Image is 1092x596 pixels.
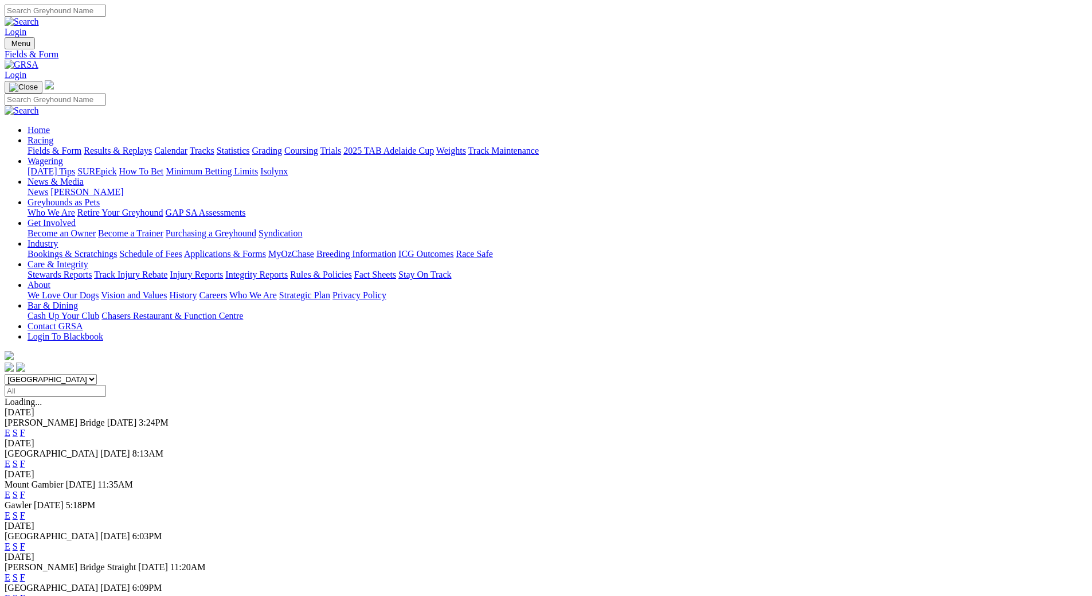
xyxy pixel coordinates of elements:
[268,249,314,259] a: MyOzChase
[119,166,164,176] a: How To Bet
[20,572,25,582] a: F
[13,428,18,438] a: S
[20,490,25,500] a: F
[34,500,64,510] span: [DATE]
[5,552,1087,562] div: [DATE]
[279,290,330,300] a: Strategic Plan
[5,81,42,94] button: Toggle navigation
[13,511,18,520] a: S
[28,249,117,259] a: Bookings & Scratchings
[28,311,99,321] a: Cash Up Your Club
[28,166,75,176] a: [DATE] Tips
[436,146,466,155] a: Weights
[28,270,92,279] a: Stewards Reports
[5,27,26,37] a: Login
[84,146,152,155] a: Results & Replays
[98,228,163,238] a: Become a Trainer
[5,37,35,49] button: Toggle navigation
[5,49,1087,60] a: Fields & Form
[5,531,98,541] span: [GEOGRAPHIC_DATA]
[101,311,243,321] a: Chasers Restaurant & Function Centre
[13,572,18,582] a: S
[166,228,256,238] a: Purchasing a Greyhound
[252,146,282,155] a: Grading
[28,156,63,166] a: Wagering
[5,418,105,427] span: [PERSON_NAME] Bridge
[225,270,288,279] a: Integrity Reports
[132,531,162,541] span: 6:03PM
[28,197,100,207] a: Greyhounds as Pets
[28,166,1087,177] div: Wagering
[20,428,25,438] a: F
[5,428,10,438] a: E
[5,106,39,116] img: Search
[5,60,38,70] img: GRSA
[28,239,58,248] a: Industry
[5,469,1087,480] div: [DATE]
[290,270,352,279] a: Rules & Policies
[13,459,18,469] a: S
[28,228,1087,239] div: Get Involved
[28,218,76,228] a: Get Involved
[166,208,246,217] a: GAP SA Assessments
[456,249,492,259] a: Race Safe
[5,70,26,80] a: Login
[97,480,133,489] span: 11:35AM
[320,146,341,155] a: Trials
[5,583,98,593] span: [GEOGRAPHIC_DATA]
[217,146,250,155] a: Statistics
[66,500,96,510] span: 5:18PM
[132,449,163,458] span: 8:13AM
[28,208,75,217] a: Who We Are
[28,321,83,331] a: Contact GRSA
[107,418,137,427] span: [DATE]
[45,80,54,89] img: logo-grsa-white.png
[20,459,25,469] a: F
[5,449,98,458] span: [GEOGRAPHIC_DATA]
[28,280,50,290] a: About
[28,187,1087,197] div: News & Media
[5,351,14,360] img: logo-grsa-white.png
[28,290,99,300] a: We Love Our Dogs
[5,459,10,469] a: E
[28,187,48,197] a: News
[16,363,25,372] img: twitter.svg
[398,270,451,279] a: Stay On Track
[28,249,1087,259] div: Industry
[5,363,14,372] img: facebook.svg
[354,270,396,279] a: Fact Sheets
[5,438,1087,449] div: [DATE]
[50,187,123,197] a: [PERSON_NAME]
[184,249,266,259] a: Applications & Forms
[154,146,187,155] a: Calendar
[9,83,38,92] img: Close
[28,146,81,155] a: Fields & Form
[5,490,10,500] a: E
[332,290,386,300] a: Privacy Policy
[11,39,30,48] span: Menu
[28,301,78,310] a: Bar & Dining
[5,397,42,407] span: Loading...
[259,228,302,238] a: Syndication
[138,562,168,572] span: [DATE]
[166,166,258,176] a: Minimum Betting Limits
[28,332,103,341] a: Login To Blackbook
[28,259,88,269] a: Care & Integrity
[343,146,434,155] a: 2025 TAB Adelaide Cup
[199,290,227,300] a: Careers
[5,480,64,489] span: Mount Gambier
[28,311,1087,321] div: Bar & Dining
[132,583,162,593] span: 6:09PM
[229,290,277,300] a: Who We Are
[13,490,18,500] a: S
[28,270,1087,280] div: Care & Integrity
[28,208,1087,218] div: Greyhounds as Pets
[170,270,223,279] a: Injury Reports
[28,125,50,135] a: Home
[28,290,1087,301] div: About
[170,562,206,572] span: 11:20AM
[119,249,182,259] a: Schedule of Fees
[5,521,1087,531] div: [DATE]
[398,249,453,259] a: ICG Outcomes
[20,542,25,551] a: F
